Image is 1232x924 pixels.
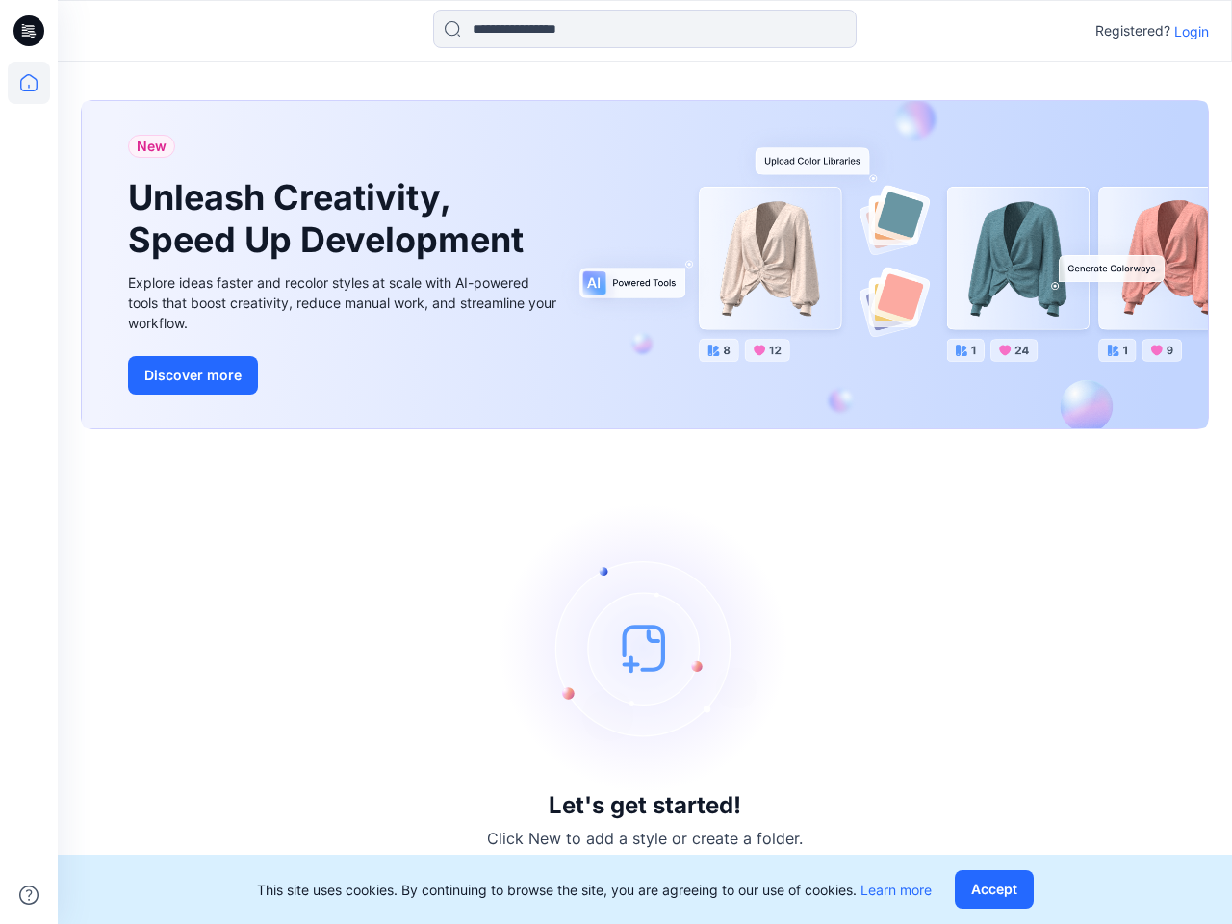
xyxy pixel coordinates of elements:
[1095,19,1170,42] p: Registered?
[487,827,803,850] p: Click New to add a style or create a folder.
[128,177,532,260] h1: Unleash Creativity, Speed Up Development
[955,870,1034,909] button: Accept
[128,356,258,395] button: Discover more
[549,792,741,819] h3: Let's get started!
[257,880,932,900] p: This site uses cookies. By continuing to browse the site, you are agreeing to our use of cookies.
[500,503,789,792] img: empty-state-image.svg
[128,272,561,333] div: Explore ideas faster and recolor styles at scale with AI-powered tools that boost creativity, red...
[860,882,932,898] a: Learn more
[1174,21,1209,41] p: Login
[128,356,561,395] a: Discover more
[137,135,167,158] span: New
